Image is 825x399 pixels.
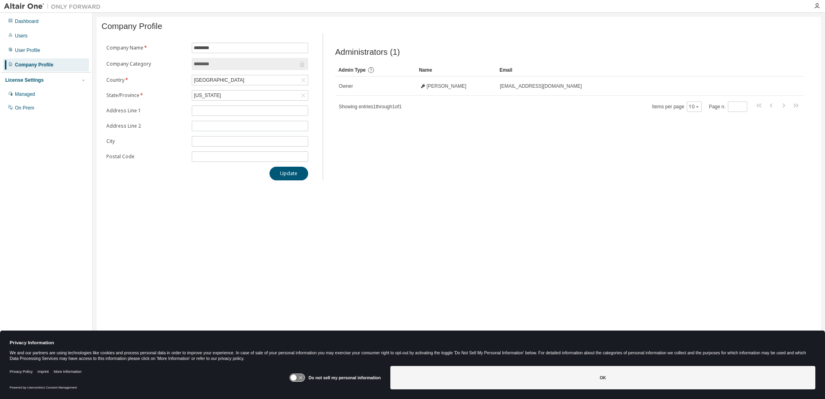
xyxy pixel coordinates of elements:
span: Items per page [652,101,702,112]
div: Company Profile [15,62,53,68]
label: Address Line 1 [106,108,187,114]
span: Administrators (1) [335,48,400,57]
span: Owner [339,83,353,89]
span: Showing entries 1 through 1 of 1 [339,104,402,110]
div: User Profile [15,47,40,54]
label: Postal Code [106,153,187,160]
img: Altair One [4,2,105,10]
div: Name [419,64,493,76]
div: [GEOGRAPHIC_DATA] [192,75,308,85]
label: Company Category [106,61,187,67]
label: Country [106,77,187,83]
label: Company Name [106,45,187,51]
button: Update [269,167,308,180]
span: [PERSON_NAME] [427,83,466,89]
div: Email [500,64,781,76]
label: Address Line 2 [106,123,187,129]
div: Managed [15,91,35,97]
div: License Settings [5,77,44,83]
span: Admin Type [338,67,366,73]
label: City [106,138,187,145]
label: State/Province [106,92,187,99]
div: [US_STATE] [193,91,222,100]
span: Page n. [709,101,747,112]
span: Company Profile [102,22,162,31]
button: 10 [689,103,700,110]
div: [US_STATE] [192,91,308,100]
div: Users [15,33,27,39]
div: On Prem [15,105,34,111]
div: [GEOGRAPHIC_DATA] [193,76,245,85]
span: [EMAIL_ADDRESS][DOMAIN_NAME] [500,83,582,89]
div: Dashboard [15,18,39,25]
